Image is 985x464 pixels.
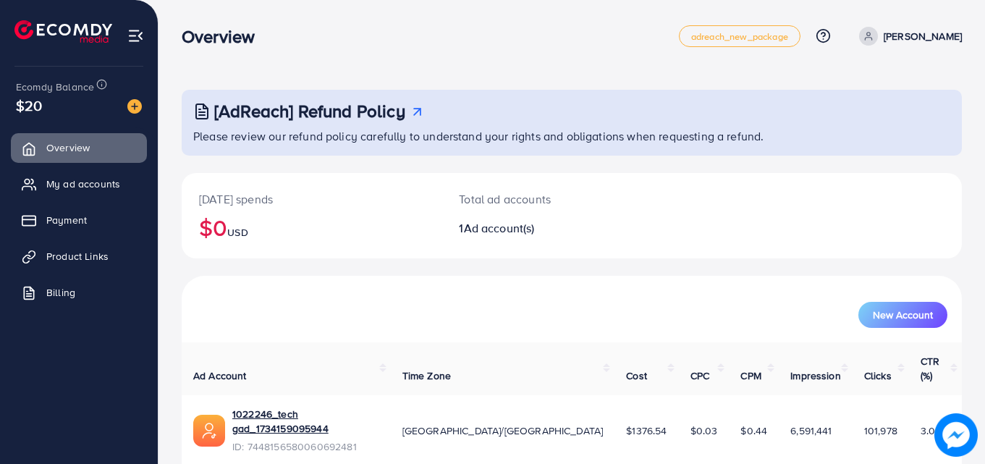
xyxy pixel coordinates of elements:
[46,213,87,227] span: Payment
[11,133,147,162] a: Overview
[193,368,247,383] span: Ad Account
[402,423,604,438] span: [GEOGRAPHIC_DATA]/[GEOGRAPHIC_DATA]
[858,302,947,328] button: New Account
[14,20,112,43] img: logo
[691,32,788,41] span: adreach_new_package
[16,80,94,94] span: Ecomdy Balance
[853,27,962,46] a: [PERSON_NAME]
[690,368,709,383] span: CPC
[921,354,939,383] span: CTR (%)
[740,368,761,383] span: CPM
[11,242,147,271] a: Product Links
[199,214,424,241] h2: $0
[864,423,897,438] span: 101,978
[46,285,75,300] span: Billing
[182,26,266,47] h3: Overview
[459,222,620,235] h2: 1
[740,423,767,438] span: $0.44
[626,423,667,438] span: $1376.54
[459,190,620,208] p: Total ad accounts
[402,368,451,383] span: Time Zone
[934,413,978,457] img: image
[46,249,109,263] span: Product Links
[464,220,535,236] span: Ad account(s)
[16,95,42,116] span: $20
[227,225,248,240] span: USD
[679,25,800,47] a: adreach_new_package
[11,206,147,235] a: Payment
[11,278,147,307] a: Billing
[232,439,379,454] span: ID: 7448156580060692481
[790,368,841,383] span: Impression
[884,28,962,45] p: [PERSON_NAME]
[11,169,147,198] a: My ad accounts
[790,423,832,438] span: 6,591,441
[193,415,225,447] img: ic-ads-acc.e4c84228.svg
[193,127,953,145] p: Please review our refund policy carefully to understand your rights and obligations when requesti...
[921,423,942,438] span: 3.04
[46,140,90,155] span: Overview
[232,407,379,436] a: 1022246_tech gad_1734159095944
[214,101,405,122] h3: [AdReach] Refund Policy
[199,190,424,208] p: [DATE] spends
[46,177,120,191] span: My ad accounts
[626,368,647,383] span: Cost
[690,423,718,438] span: $0.03
[864,368,892,383] span: Clicks
[127,28,144,44] img: menu
[127,99,142,114] img: image
[873,310,933,320] span: New Account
